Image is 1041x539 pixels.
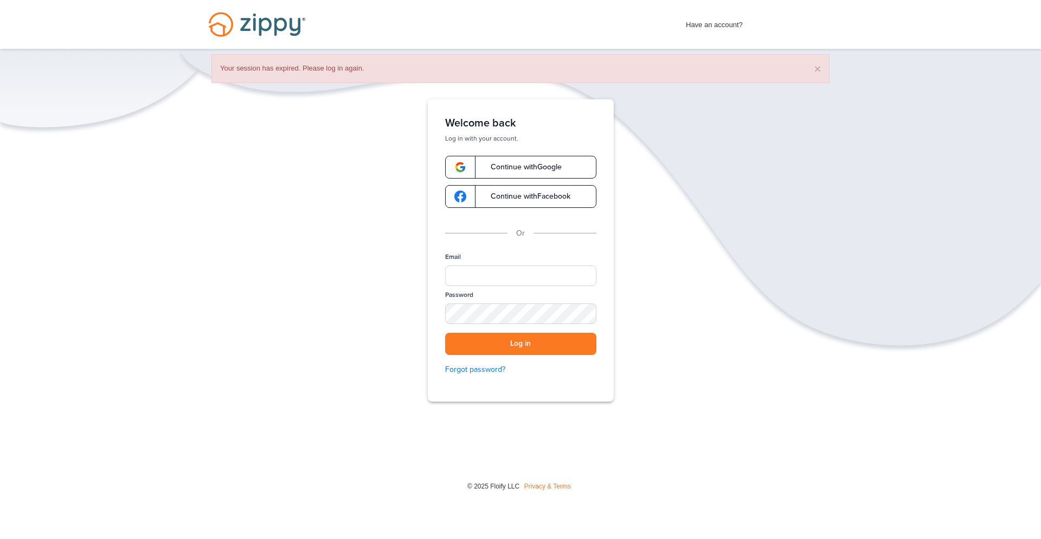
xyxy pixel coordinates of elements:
[524,483,571,490] a: Privacy & Terms
[445,333,596,355] button: Log in
[516,227,525,239] p: Or
[445,117,596,130] h1: Welcome back
[211,54,830,83] div: Your session has expired. Please log in again.
[480,163,562,171] span: Continue with Google
[814,63,821,74] button: ×
[454,161,466,173] img: google-logo
[445,134,596,143] p: Log in with your account.
[686,14,743,31] span: Have an account?
[445,156,596,179] a: google-logoContinue withGoogle
[454,191,466,202] img: google-logo
[445,364,596,376] a: Forgot password?
[445,290,473,300] label: Password
[445,252,461,262] label: Email
[480,193,570,200] span: Continue with Facebook
[445,265,596,286] input: Email
[445,185,596,208] a: google-logoContinue withFacebook
[467,483,519,490] span: © 2025 Floify LLC
[445,303,596,324] input: Password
